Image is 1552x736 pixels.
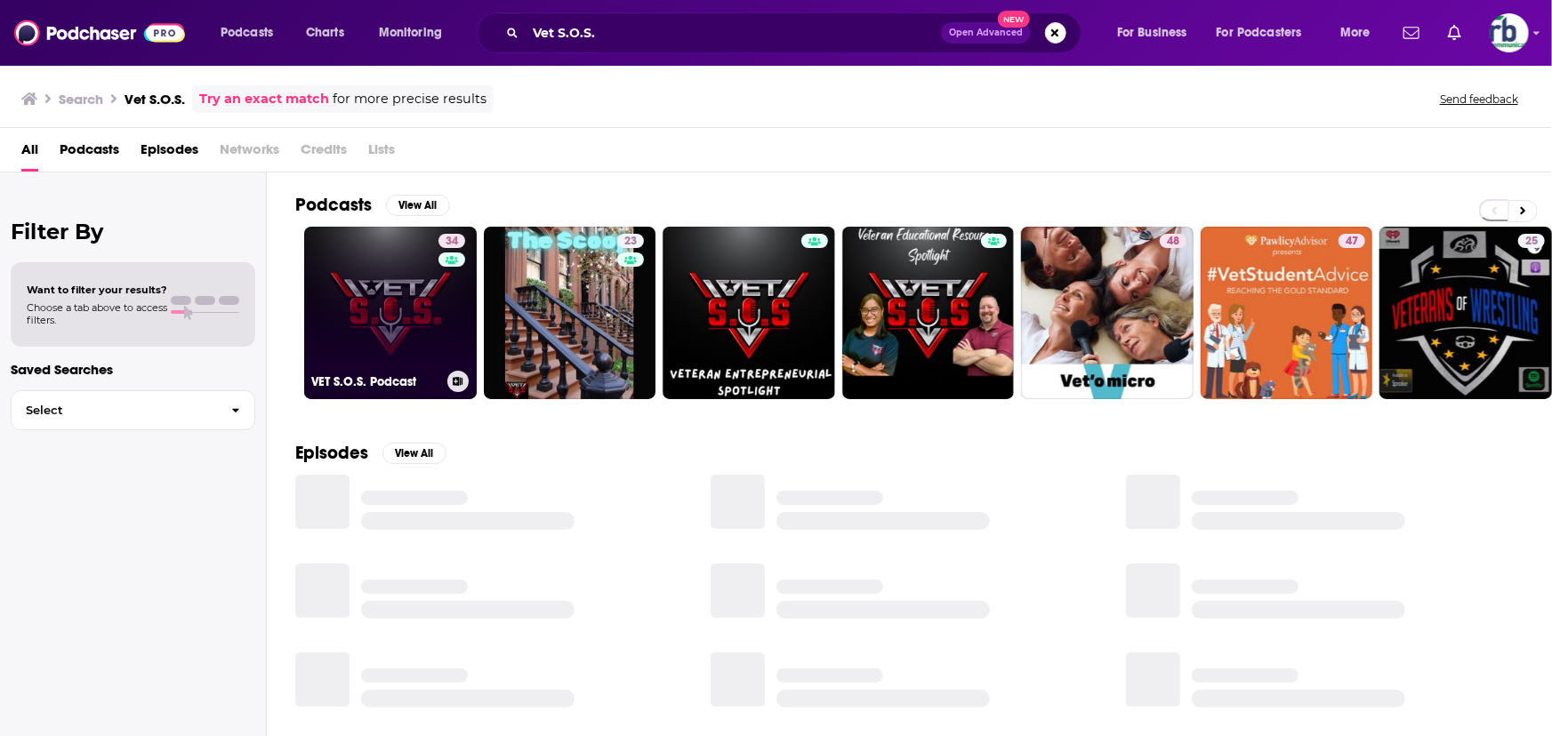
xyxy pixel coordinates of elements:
[1396,18,1427,48] a: Show notifications dropdown
[382,443,446,464] button: View All
[1490,13,1529,52] button: Show profile menu
[295,194,372,216] h2: Podcasts
[311,374,440,389] h3: VET S.O.S. Podcast
[438,234,465,248] a: 34
[141,135,198,172] a: Episodes
[446,233,458,251] span: 34
[1346,233,1358,251] span: 47
[208,19,296,47] button: open menu
[368,135,395,172] span: Lists
[295,442,368,464] h2: Episodes
[624,233,637,251] span: 23
[1525,233,1538,251] span: 25
[21,135,38,172] a: All
[11,361,255,378] p: Saved Searches
[11,390,255,430] button: Select
[1117,20,1187,45] span: For Business
[1441,18,1468,48] a: Show notifications dropdown
[1217,20,1302,45] span: For Podcasters
[125,91,185,108] h3: Vet S.O.S.
[1160,234,1186,248] a: 48
[366,19,465,47] button: open menu
[294,19,355,47] a: Charts
[941,22,1031,44] button: Open AdvancedNew
[220,135,279,172] span: Networks
[11,219,255,244] h2: Filter By
[617,234,644,248] a: 23
[27,284,167,296] span: Want to filter your results?
[386,195,450,216] button: View All
[1339,234,1365,248] a: 47
[306,20,344,45] span: Charts
[333,89,487,109] span: for more precise results
[12,404,217,416] span: Select
[1518,234,1545,248] a: 25
[1328,19,1393,47] button: open menu
[1490,13,1529,52] span: Logged in as johannarb
[526,19,941,47] input: Search podcasts, credits, & more...
[1340,20,1371,45] span: More
[304,227,477,399] a: 34VET S.O.S. Podcast
[1021,227,1194,399] a: 48
[1490,13,1529,52] img: User Profile
[484,227,656,399] a: 23
[14,16,185,50] img: Podchaser - Follow, Share and Rate Podcasts
[379,20,442,45] span: Monitoring
[199,89,329,109] a: Try an exact match
[301,135,347,172] span: Credits
[998,11,1030,28] span: New
[60,135,119,172] a: Podcasts
[27,301,167,326] span: Choose a tab above to access filters.
[295,194,450,216] a: PodcastsView All
[1205,19,1328,47] button: open menu
[1201,227,1373,399] a: 47
[494,12,1098,53] div: Search podcasts, credits, & more...
[1435,92,1524,107] button: Send feedback
[295,442,446,464] a: EpisodesView All
[1379,227,1552,399] a: 25
[221,20,273,45] span: Podcasts
[949,28,1023,37] span: Open Advanced
[1105,19,1210,47] button: open menu
[59,91,103,108] h3: Search
[1167,233,1179,251] span: 48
